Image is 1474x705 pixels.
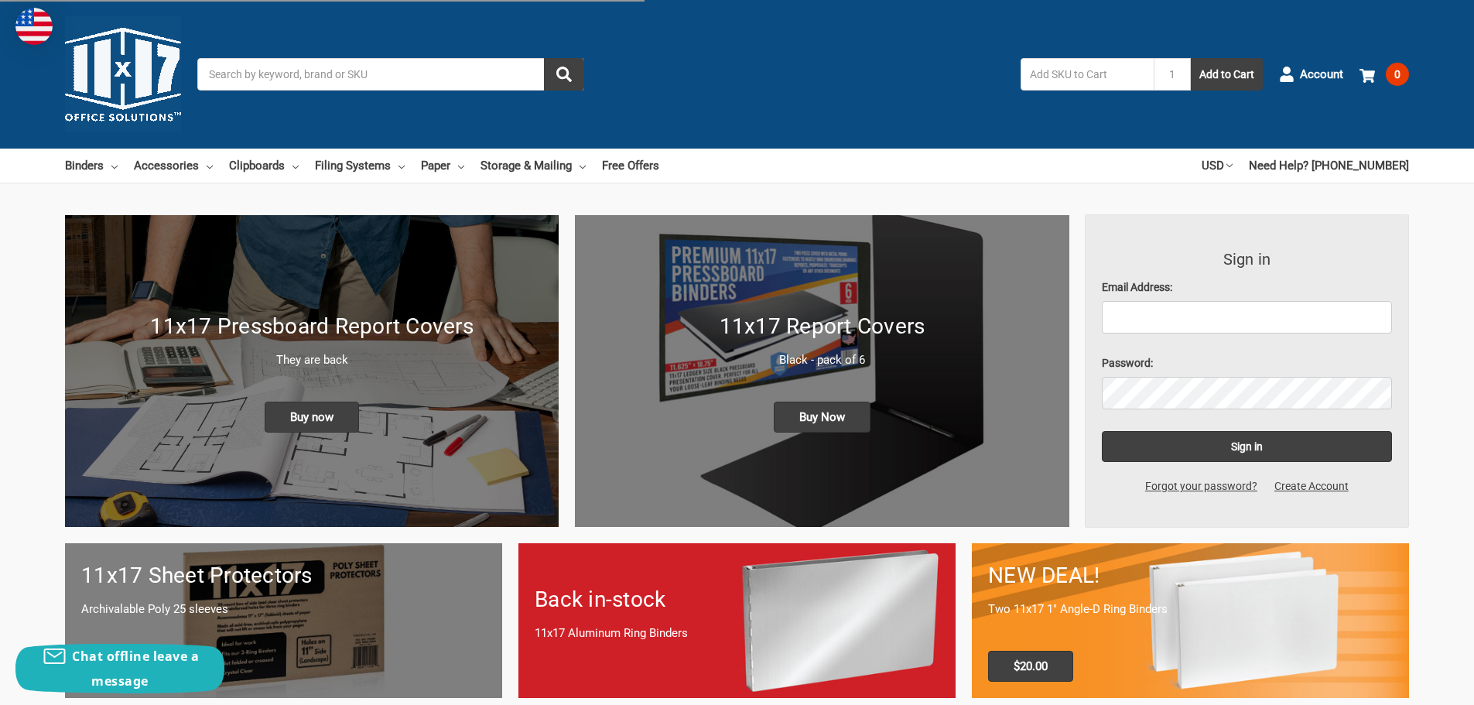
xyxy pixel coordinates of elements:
a: Clipboards [229,149,299,183]
img: 11x17 Report Covers [575,215,1069,527]
p: Black - pack of 6 [591,351,1052,369]
a: Create Account [1266,478,1357,495]
h1: Back in-stock [535,584,939,616]
a: 11x17 Report Covers 11x17 Report Covers Black - pack of 6 Buy Now [575,215,1069,527]
a: Free Offers [602,149,659,183]
input: Search by keyword, brand or SKU [197,58,584,91]
h1: 11x17 Sheet Protectors [81,560,486,592]
input: Add SKU to Cart [1021,58,1154,91]
a: 11x17 sheet protectors 11x17 Sheet Protectors Archivalable Poly 25 sleeves Buy Now [65,543,502,697]
a: Filing Systems [315,149,405,183]
a: Paper [421,149,464,183]
p: Archivalable Poly 25 sleeves [81,601,486,618]
p: 11x17 Aluminum Ring Binders [535,625,939,642]
h1: 11x17 Pressboard Report Covers [81,310,542,343]
a: Back in-stock 11x17 Aluminum Ring Binders [518,543,956,697]
a: Storage & Mailing [481,149,586,183]
a: Forgot your password? [1137,478,1266,495]
a: Need Help? [PHONE_NUMBER] [1249,149,1409,183]
img: duty and tax information for United States [15,8,53,45]
a: Binders [65,149,118,183]
a: 11x17 Binder 2-pack only $20.00 NEW DEAL! Two 11x17 1" Angle-D Ring Binders $20.00 [972,543,1409,697]
p: Two 11x17 1" Angle-D Ring Binders [988,601,1393,618]
a: Account [1279,54,1343,94]
a: USD [1202,149,1233,183]
span: 0 [1386,63,1409,86]
h1: 11x17 Report Covers [591,310,1052,343]
span: Buy Now [774,402,870,433]
a: New 11x17 Pressboard Binders 11x17 Pressboard Report Covers They are back Buy now [65,215,559,527]
input: Sign in [1102,431,1393,462]
span: $20.00 [988,651,1073,682]
span: Buy now [265,402,359,433]
span: Chat offline leave a message [72,648,199,690]
h3: Sign in [1102,248,1393,271]
a: 0 [1359,54,1409,94]
a: Accessories [134,149,213,183]
p: They are back [81,351,542,369]
img: 11x17.com [65,16,181,132]
span: Account [1300,66,1343,84]
label: Email Address: [1102,279,1393,296]
button: Add to Cart [1191,58,1263,91]
button: Chat offline leave a message [15,644,224,693]
h1: NEW DEAL! [988,560,1393,592]
label: Password: [1102,355,1393,371]
img: New 11x17 Pressboard Binders [65,215,559,527]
